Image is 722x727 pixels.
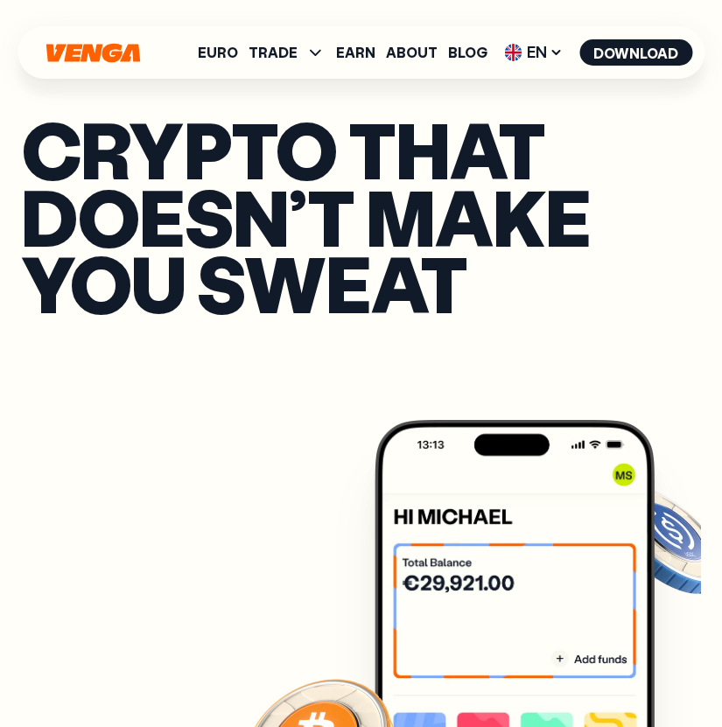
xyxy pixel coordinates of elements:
[44,43,142,63] svg: Home
[448,45,487,59] a: Blog
[336,45,375,59] a: Earn
[498,38,569,66] span: EN
[579,39,692,66] button: Download
[249,42,326,63] span: TRADE
[249,45,298,59] span: TRADE
[386,45,438,59] a: About
[504,44,522,61] img: flag-uk
[21,115,701,317] h1: Crypto that doesn’t make you sweat
[198,45,238,59] a: Euro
